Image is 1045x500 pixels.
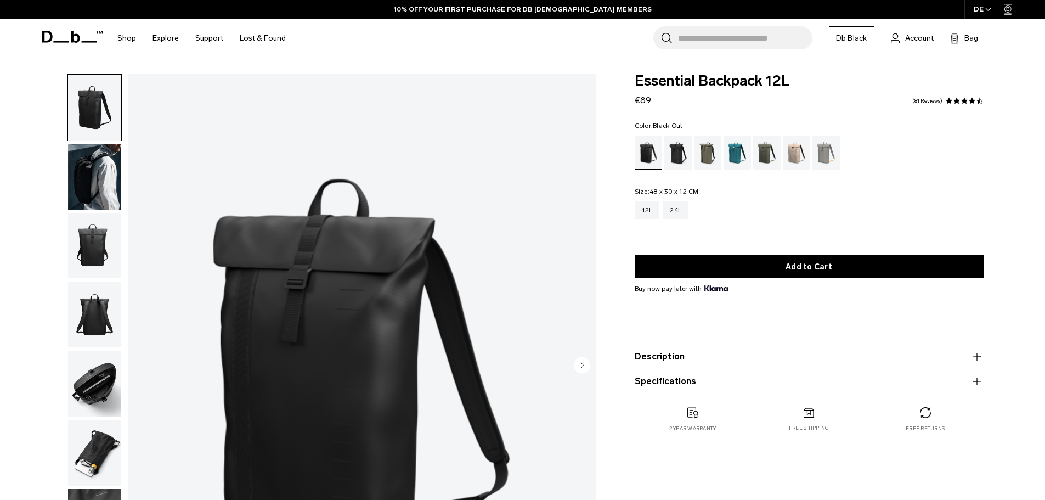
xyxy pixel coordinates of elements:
nav: Main Navigation [109,19,294,58]
button: Essential_Backpack_12L_Black_Out_Db_1.png [67,419,122,486]
span: 48 x 30 x 12 CM [649,188,699,195]
a: 10% OFF YOUR FIRST PURCHASE FOR DB [DEMOGRAPHIC_DATA] MEMBERS [394,4,652,14]
p: Free returns [906,425,945,432]
button: Specifications [635,375,984,388]
button: Next slide [574,357,590,375]
img: Essential_Backpack_12L_Black_Out_Db_4.png [68,351,121,417]
button: Add to Cart [635,255,984,278]
a: Lost & Found [240,19,286,58]
a: Midnight Teal [724,136,751,170]
legend: Color: [635,122,683,129]
a: Charcoal Grey [664,136,692,170]
a: Black Out [635,136,662,170]
span: Buy now pay later with [635,284,728,294]
a: Forest Green [694,136,721,170]
span: Black Out [653,122,682,130]
img: Essential_Backpack_12L_Black_Out_Db_7.png [68,144,121,210]
a: Support [195,19,223,58]
button: Essential Backpack 12L Black Out [67,281,122,348]
img: Essential_Backpack_12L_Black_Out_Db_5.png [68,75,121,141]
p: Free shipping [789,424,829,432]
a: 24L [663,201,688,219]
img: Essential_Backpack_12L_Black_Out_Db_1.png [68,420,121,486]
a: Shop [117,19,136,58]
button: Essential_Backpack_12L_Black_Out_Db_5.png [67,74,122,141]
span: Essential Backpack 12L [635,74,984,88]
a: Account [891,31,934,44]
a: 12L [635,201,660,219]
span: Bag [964,32,978,44]
a: Db Black [829,26,874,49]
img: Essential_Backpack_12L_Black_Out_Db_6.png [68,213,121,279]
p: 2 year warranty [669,425,716,432]
a: Moss Green [753,136,781,170]
button: Essential_Backpack_12L_Black_Out_Db_4.png [67,350,122,417]
button: Essential_Backpack_12L_Black_Out_Db_6.png [67,212,122,279]
img: {"height" => 20, "alt" => "Klarna"} [704,285,728,291]
span: Account [905,32,934,44]
a: Sand Grey [812,136,840,170]
a: 81 reviews [912,98,942,104]
img: Essential Backpack 12L Black Out [68,282,121,347]
button: Essential_Backpack_12L_Black_Out_Db_7.png [67,143,122,210]
button: Bag [950,31,978,44]
button: Description [635,350,984,363]
span: €89 [635,95,651,105]
a: Explore [152,19,179,58]
a: Fogbow Beige [783,136,810,170]
legend: Size: [635,188,699,195]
